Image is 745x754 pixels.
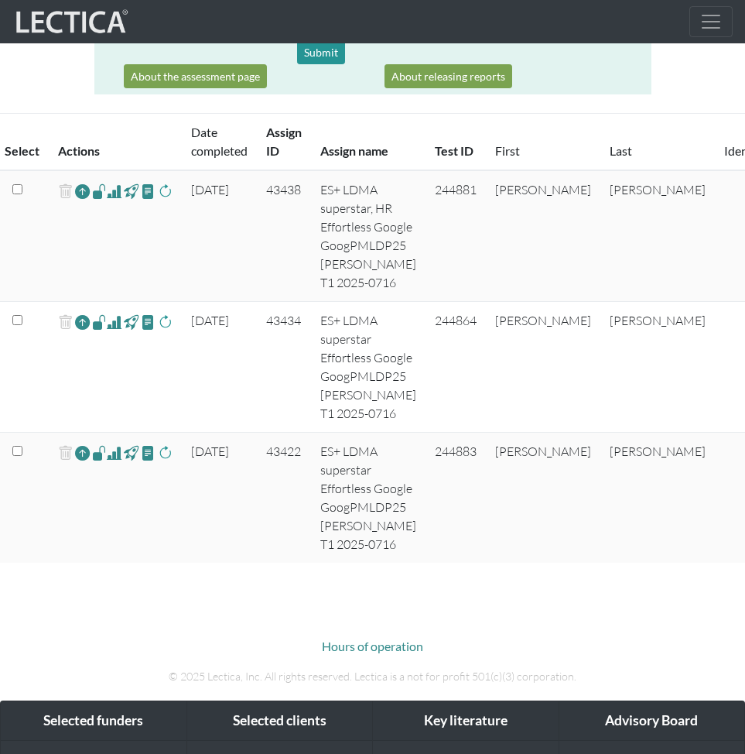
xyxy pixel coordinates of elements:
td: [PERSON_NAME] [600,170,715,302]
span: view [141,182,155,200]
span: rescore [158,444,173,462]
td: ES+ LDMA superstar Effortless Google GoogPMLDP25 [PERSON_NAME] T1 2025-0716 [311,433,425,564]
td: ES+ LDMA superstar, HR Effortless Google GoogPMLDP25 [PERSON_NAME] T1 2025-0716 [311,170,425,302]
span: view [92,444,107,461]
span: view [92,182,107,200]
span: view [141,313,155,331]
td: 244881 [425,170,486,302]
span: Analyst score [107,182,121,200]
span: rescore [158,313,173,331]
div: Selected funders [1,701,186,741]
td: 244864 [425,302,486,433]
span: Analyst score [107,313,121,331]
span: Analyst score [107,444,121,462]
th: Assign ID [257,114,311,171]
td: [PERSON_NAME] [600,302,715,433]
img: lecticalive [12,7,128,36]
span: rescore [158,182,173,200]
a: Reopen [75,180,90,203]
td: ES+ LDMA superstar Effortless Google GoogPMLDP25 [PERSON_NAME] T1 2025-0716 [311,302,425,433]
th: Assign name [311,114,425,171]
td: [PERSON_NAME] [600,433,715,564]
a: Reopen [75,311,90,334]
td: [DATE] [182,302,257,433]
button: Toggle navigation [689,6,733,37]
span: delete [58,442,73,464]
span: delete [58,180,73,203]
span: view [92,313,107,331]
div: Key literature [373,701,559,741]
td: [PERSON_NAME] [486,170,600,302]
a: Last [610,143,632,158]
div: Submit [297,40,345,64]
span: view [124,444,138,461]
span: view [124,313,138,331]
a: Date completed [191,125,248,158]
p: © 2025 Lectica, Inc. All rights reserved. Lectica is a not for profit 501(c)(3) corporation. [106,668,640,685]
span: view [141,444,155,461]
a: About releasing reports [384,64,512,88]
a: Reopen [75,442,90,464]
a: About the assessment page [124,64,267,88]
div: Selected clients [187,701,373,741]
a: First [495,143,520,158]
div: Advisory Board [559,701,745,741]
td: 43438 [257,170,311,302]
td: [PERSON_NAME] [486,433,600,564]
td: [DATE] [182,433,257,564]
th: Actions [49,114,182,171]
span: view [124,182,138,200]
td: 244883 [425,433,486,564]
span: delete [58,311,73,334]
td: 43422 [257,433,311,564]
td: 43434 [257,302,311,433]
td: [PERSON_NAME] [486,302,600,433]
td: [DATE] [182,170,257,302]
a: Hours of operation [322,639,423,653]
th: Test ID [425,114,486,171]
